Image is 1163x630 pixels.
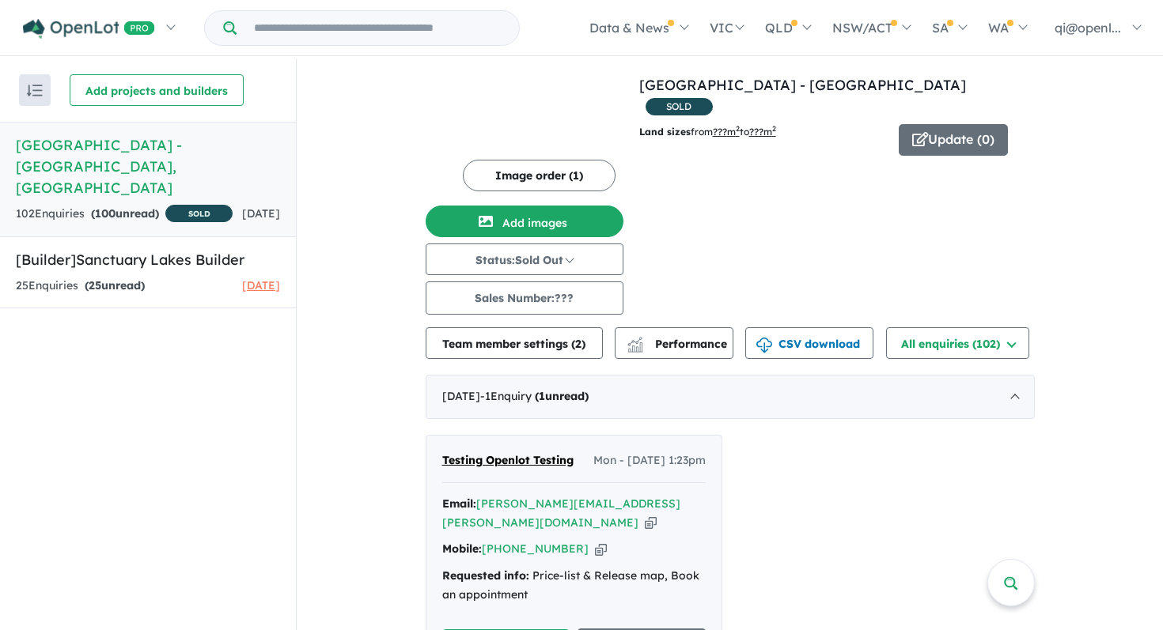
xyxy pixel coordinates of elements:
[639,76,966,94] a: [GEOGRAPHIC_DATA] - [GEOGRAPHIC_DATA]
[442,451,574,470] a: Testing Openlot Testing
[242,206,280,221] span: [DATE]
[240,11,516,45] input: Try estate name, suburb, builder or developer
[16,277,145,296] div: 25 Enquir ies
[442,568,529,583] strong: Requested info:
[595,541,607,557] button: Copy
[442,567,706,605] div: Price-list & Release map, Book an appointment
[756,338,772,353] img: download icon
[639,126,691,138] b: Land sizes
[749,126,776,138] u: ???m
[89,278,101,292] span: 25
[645,515,657,531] button: Copy
[740,126,776,138] span: to
[27,85,43,96] img: sort.svg
[16,205,233,224] div: 102 Enquir ies
[85,278,145,292] strong: ( unread)
[426,206,623,237] button: Add images
[899,124,1008,156] button: Update (0)
[480,389,589,403] span: - 1 Enquir y
[23,19,155,39] img: Openlot PRO Logo White
[575,337,581,351] span: 2
[627,342,643,353] img: bar-chart.svg
[442,541,482,556] strong: Mobile:
[426,281,623,315] button: Sales Number:???
[772,124,776,133] sup: 2
[426,327,603,359] button: Team member settings (2)
[165,205,233,222] span: SOLD
[16,134,280,198] h5: [GEOGRAPHIC_DATA] - [GEOGRAPHIC_DATA] , [GEOGRAPHIC_DATA]
[463,160,616,191] button: Image order (1)
[736,124,740,133] sup: 2
[482,541,589,556] a: [PHONE_NUMBER]
[886,327,1029,359] button: All enquiries (102)
[713,126,740,138] u: ??? m
[426,375,1035,419] div: [DATE]
[242,278,280,292] span: [DATE]
[442,496,476,511] strong: Email:
[1055,20,1121,36] span: qi@openl...
[630,337,727,351] span: Performance
[16,249,280,270] h5: [Builder] Sanctuary Lakes Builder
[539,389,545,403] span: 1
[593,451,706,470] span: Mon - [DATE] 1:23pm
[745,327,873,359] button: CSV download
[535,389,589,403] strong: ( unread)
[70,74,244,106] button: Add projects and builders
[442,453,574,467] span: Testing Openlot Testing
[91,206,159,221] strong: ( unread)
[426,243,623,275] button: Status:Sold Out
[442,496,680,530] a: [PERSON_NAME][EMAIL_ADDRESS][PERSON_NAME][DOMAIN_NAME]
[627,337,642,345] img: line-chart.svg
[639,124,887,140] p: from
[95,206,116,221] span: 100
[615,327,733,359] button: Performance
[646,98,713,115] span: SOLD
